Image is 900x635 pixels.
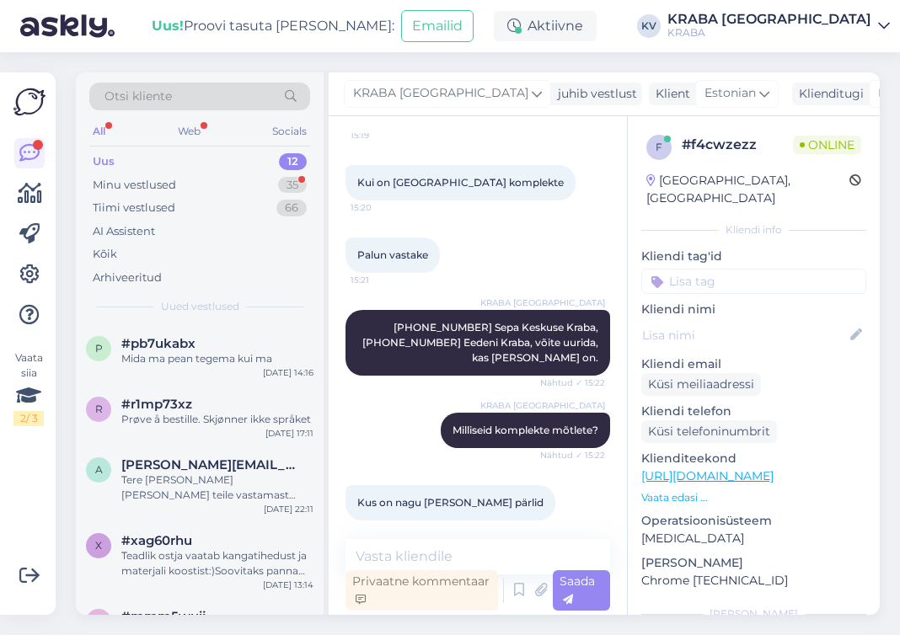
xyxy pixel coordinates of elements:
[264,503,313,515] div: [DATE] 22:11
[121,472,313,503] div: Tere [PERSON_NAME] [PERSON_NAME] teile vastamast [GEOGRAPHIC_DATA] sepa turu noored müüjannad ma ...
[641,606,866,622] div: [PERSON_NAME]
[121,533,192,548] span: #xag60rhu
[279,153,307,170] div: 12
[641,512,866,530] p: Operatsioonisüsteem
[265,427,313,440] div: [DATE] 17:11
[641,468,774,483] a: [URL][DOMAIN_NAME]
[560,574,595,606] span: Saada
[346,570,498,611] div: Privaatne kommentaar
[641,355,866,373] p: Kliendi email
[401,10,474,42] button: Emailid
[641,301,866,318] p: Kliendi nimi
[656,141,662,153] span: f
[649,85,690,103] div: Klient
[263,579,313,591] div: [DATE] 13:14
[269,120,310,142] div: Socials
[121,351,313,366] div: Mida ma pean tegema kui ma
[93,200,175,216] div: Tiimi vestlused
[792,85,864,103] div: Klienditugi
[89,120,109,142] div: All
[551,85,637,103] div: juhib vestlust
[480,296,605,309] span: KRABA [GEOGRAPHIC_DATA]
[641,490,866,505] p: Vaata edasi ...
[104,88,172,105] span: Otsi kliente
[540,449,605,462] span: Nähtud ✓ 15:22
[121,548,313,579] div: Teadlik ostja vaatab kangatihedust ja materjali koostist:)Soovitaks panna täpsemat infot kodulehe...
[682,135,793,155] div: # f4cwzezz
[152,16,394,36] div: Proovi tasuta [PERSON_NAME]:
[95,403,103,415] span: r
[13,86,46,118] img: Askly Logo
[357,176,564,189] span: Kui on [GEOGRAPHIC_DATA] komplekte
[641,420,777,443] div: Küsi telefoninumbrit
[351,274,414,286] span: 15:21
[351,129,414,141] span: 15:19
[95,342,103,355] span: p
[646,172,849,207] div: [GEOGRAPHIC_DATA], [GEOGRAPHIC_DATA]
[95,463,103,476] span: a
[152,18,184,34] b: Uus!
[357,496,544,509] span: Kus on nagu [PERSON_NAME] pärlid
[13,350,44,426] div: Vaata siia
[641,269,866,294] input: Lisa tag
[351,521,414,534] span: 15:22
[641,373,761,396] div: Küsi meiliaadressi
[641,403,866,420] p: Kliendi telefon
[357,248,428,261] span: Palun vastake
[641,572,866,590] p: Chrome [TECHNICAL_ID]
[121,397,192,412] span: #r1mp73xz
[278,177,307,194] div: 35
[174,120,204,142] div: Web
[667,13,871,26] div: KRABA [GEOGRAPHIC_DATA]
[641,450,866,467] p: Klienditeekond
[641,554,866,572] p: [PERSON_NAME]
[641,530,866,547] p: [MEDICAL_DATA]
[667,26,871,40] div: KRABA
[121,609,206,624] span: #mmm5wuij
[453,424,598,436] span: Milliseid komplekte mõtlete?
[642,326,847,344] input: Lisa nimi
[263,366,313,379] div: [DATE] 14:16
[121,412,313,427] div: Prøve å bestille. Skjønner ikke språket
[353,84,528,103] span: KRABA [GEOGRAPHIC_DATA]
[93,246,117,263] div: Kõik
[480,399,605,412] span: KRABA [GEOGRAPHIC_DATA]
[793,136,861,154] span: Online
[13,411,44,426] div: 2 / 3
[540,376,605,389] span: Nähtud ✓ 15:22
[93,269,162,286] div: Arhiveeritud
[93,153,115,170] div: Uus
[362,321,603,364] span: [PHONE_NUMBER] Sepa Keskuse Kraba, [PHONE_NUMBER] Eedeni Kraba, võite uurida, kas [PERSON_NAME] on.
[704,84,756,103] span: Estonian
[93,177,176,194] div: Minu vestlused
[161,299,239,314] span: Uued vestlused
[121,336,196,351] span: #pb7ukabx
[641,222,866,237] div: Kliendi info
[641,248,866,265] p: Kliendi tag'id
[276,200,307,216] div: 66
[351,201,414,214] span: 15:20
[494,11,597,41] div: Aktiivne
[93,223,155,240] div: AI Assistent
[667,13,890,40] a: KRABA [GEOGRAPHIC_DATA]KRABA
[121,457,297,472] span: allan.matt19@gmail.com
[95,539,102,552] span: x
[637,14,661,38] div: KV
